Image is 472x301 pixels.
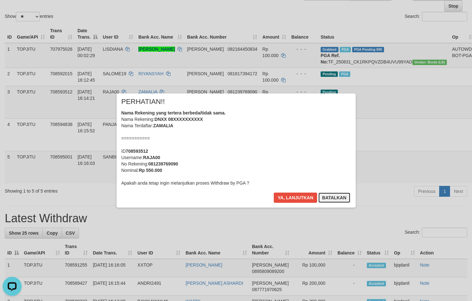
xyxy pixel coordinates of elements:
[155,117,203,122] b: DNXX 08XXXXXXXXXX
[121,110,226,115] b: Nama Rekening yang tertera berbeda/tidak sama.
[143,155,160,160] b: RAJA00
[148,161,178,166] b: 081239769090
[318,193,350,203] button: Batalkan
[153,123,173,128] b: ZAMALIA
[126,149,148,154] b: 708593512
[139,168,162,173] b: Rp 550.000
[274,193,317,203] button: Ya, lanjutkan
[121,110,351,186] div: Nama Rekening: Nama Terdaftar: =========== ID Username: No Rekening: Nominal: Apakah anda tetap i...
[121,99,165,105] span: PERHATIAN!!
[3,3,22,22] button: Open LiveChat chat widget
